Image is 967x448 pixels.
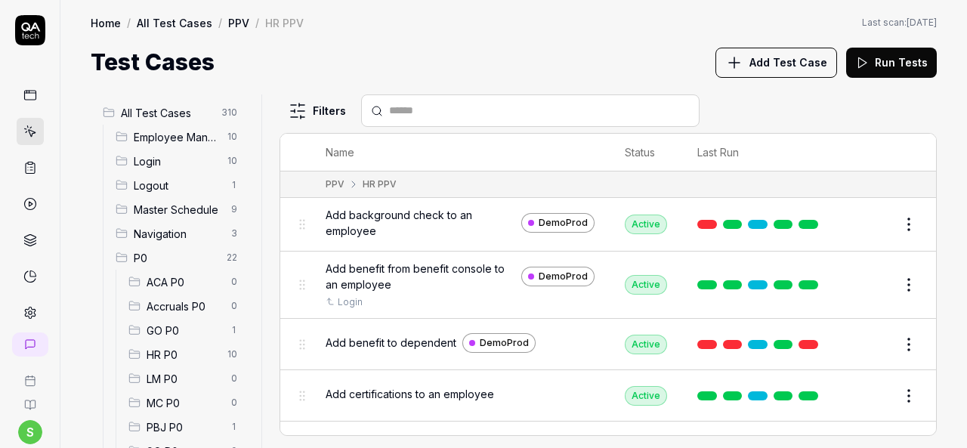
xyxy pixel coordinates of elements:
a: PPV [228,15,249,30]
button: Add Test Case [715,48,837,78]
span: Add benefit to dependent [326,335,456,351]
div: Drag to reorderLM P00 [122,366,249,391]
span: Add certifications to an employee [326,386,494,402]
span: Login [134,153,218,169]
tr: Add certifications to an employeeActive [280,370,936,422]
div: / [127,15,131,30]
div: Drag to reorderACA P00 [122,270,249,294]
span: 0 [225,369,243,388]
span: MC P0 [147,395,222,411]
div: Drag to reorderNavigation3 [110,221,249,246]
div: PPV [326,178,344,191]
span: LM P0 [147,371,222,387]
span: Master Schedule [134,202,222,218]
a: Documentation [6,387,54,411]
span: Add background check to an employee [326,207,515,239]
span: 1 [225,418,243,436]
time: [DATE] [907,17,937,28]
a: DemoProd [521,267,595,286]
span: 0 [225,273,243,291]
div: Drag to reorderAccruals P00 [122,294,249,318]
span: Employee Management [134,129,218,145]
span: 10 [221,128,243,146]
a: DemoProd [521,213,595,233]
span: DemoProd [539,216,588,230]
span: Add Test Case [749,54,827,70]
a: Login [338,295,363,309]
div: Active [625,275,667,295]
span: PBJ P0 [147,419,222,435]
th: Status [610,134,682,171]
div: Active [625,386,667,406]
div: / [255,15,259,30]
button: Filters [280,96,355,126]
div: Drag to reorderMaster Schedule9 [110,197,249,221]
div: Drag to reorderP022 [110,246,249,270]
span: 0 [225,297,243,315]
tr: Add background check to an employeeDemoProdActive [280,198,936,252]
div: Drag to reorderHR P010 [122,342,249,366]
div: Drag to reorderLogout1 [110,173,249,197]
span: 3 [225,224,243,243]
div: Active [625,335,667,354]
span: Logout [134,178,222,193]
th: Name [310,134,610,171]
tr: Add benefit to dependentDemoProdActive [280,319,936,370]
button: Last scan:[DATE] [862,16,937,29]
span: P0 [134,250,218,266]
button: s [18,420,42,444]
span: 310 [215,104,243,122]
a: All Test Cases [137,15,212,30]
span: 22 [221,249,243,267]
div: HR PPV [363,178,397,191]
div: Drag to reorderGO P01 [122,318,249,342]
span: 0 [225,394,243,412]
span: GO P0 [147,323,222,338]
a: DemoProd [462,333,536,353]
a: New conversation [12,332,48,357]
a: Home [91,15,121,30]
span: 10 [221,152,243,170]
div: Drag to reorderEmployee Management10 [110,125,249,149]
a: Book a call with us [6,363,54,387]
div: Drag to reorderLogin10 [110,149,249,173]
span: 9 [225,200,243,218]
span: All Test Cases [121,105,212,121]
div: Drag to reorderPBJ P01 [122,415,249,439]
div: / [218,15,222,30]
span: Navigation [134,226,222,242]
span: 1 [225,321,243,339]
button: Run Tests [846,48,937,78]
span: 1 [225,176,243,194]
span: Accruals P0 [147,298,222,314]
tr: Add benefit from benefit console to an employeeDemoProdLoginActive [280,252,936,319]
span: ACA P0 [147,274,222,290]
span: HR P0 [147,347,218,363]
span: DemoProd [539,270,588,283]
div: HR PPV [265,15,304,30]
span: 10 [221,345,243,363]
h1: Test Cases [91,45,215,79]
div: Active [625,215,667,234]
span: Last scan: [862,16,937,29]
span: DemoProd [480,336,529,350]
th: Last Run [682,134,839,171]
span: Add benefit from benefit console to an employee [326,261,515,292]
div: Drag to reorderMC P00 [122,391,249,415]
